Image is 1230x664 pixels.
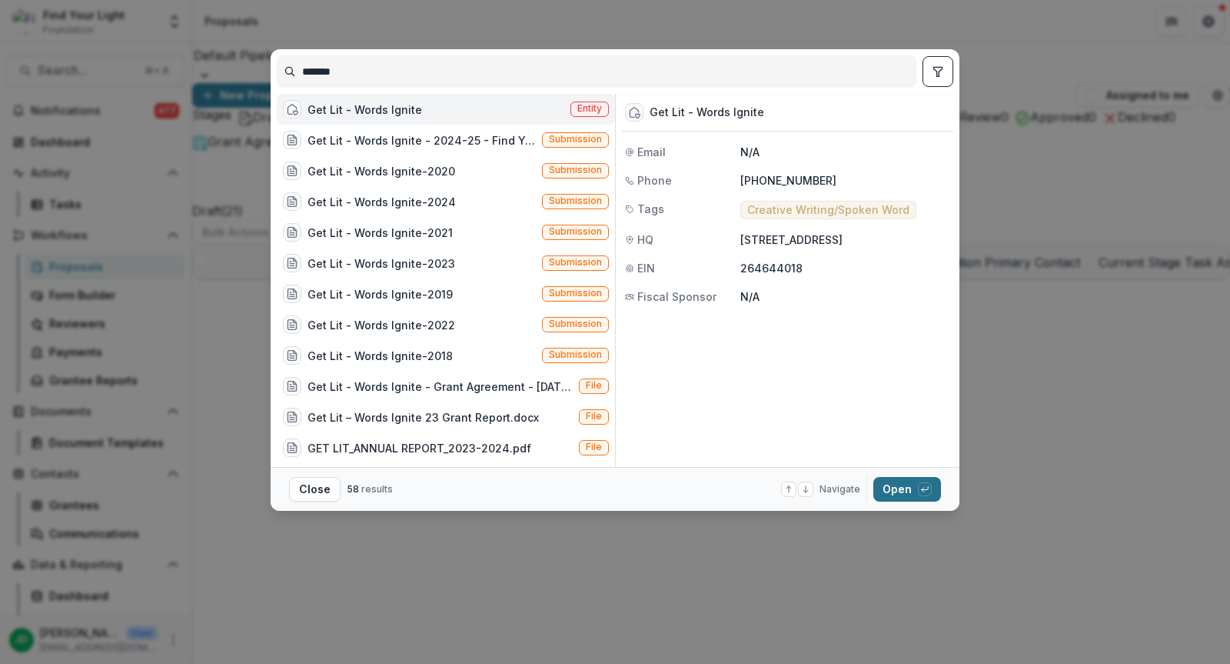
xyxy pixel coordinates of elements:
p: [PHONE_NUMBER] [740,172,950,189]
span: File [586,380,602,391]
span: Creative Writing/Spoken Word [747,204,909,217]
span: Submission [549,257,602,268]
span: results [361,483,393,495]
div: Get Lit – Words Ignite 23 Grant Report.docx [307,409,539,425]
span: Submission [549,319,602,329]
span: Submission [549,288,602,299]
div: Get Lit - Words Ignite [307,102,422,118]
button: Close [289,477,341,502]
span: File [586,442,602,452]
div: Get Lit - Words Ignite-2022 [307,317,455,333]
p: 264644018 [740,260,950,276]
div: Get Lit - Words Ignite-2018 [307,348,453,364]
span: HQ [637,232,653,248]
span: 58 [347,483,359,495]
span: Submission [549,226,602,237]
div: Get Lit - Words Ignite-2020 [307,163,455,179]
span: Email [637,144,666,160]
div: GET LIT_ANNUAL REPORT_2023-2024.pdf [307,440,531,456]
button: Open [873,477,941,502]
span: Fiscal Sponsor [637,289,716,305]
p: [STREET_ADDRESS] [740,232,950,248]
div: Get Lit - Words Ignite - Grant Agreement - [DATE].pdf [307,379,573,395]
span: Phone [637,172,672,189]
span: Submission [549,349,602,360]
span: Submission [549,134,602,145]
span: EIN [637,260,655,276]
span: Tags [637,201,664,217]
span: Submission [549,195,602,206]
div: Get Lit - Words Ignite [650,106,764,119]
p: N/A [740,144,950,160]
span: File [586,411,602,422]
span: Entity [577,103,602,114]
div: Get Lit - Words Ignite-2023 [307,255,455,272]
div: Get Lit - Words Ignite-2024 [307,194,456,210]
p: N/A [740,289,950,305]
div: Get Lit - Words Ignite - 2024-25 - Find Your Light Foundation Request for Proposal [307,132,536,148]
span: Navigate [819,482,860,496]
div: Get Lit - Words Ignite-2021 [307,225,453,241]
div: Get Lit - Words Ignite-2019 [307,286,453,302]
button: toggle filters [922,56,953,87]
span: Submission [549,165,602,175]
